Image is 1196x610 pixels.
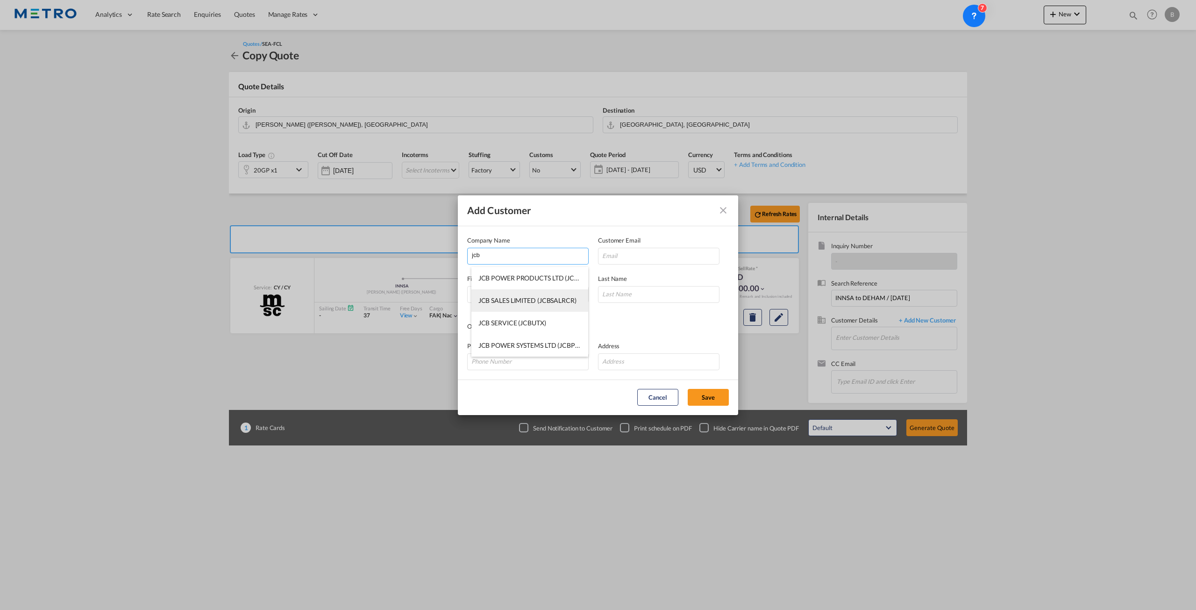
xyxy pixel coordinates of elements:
[478,319,546,327] span: JCB SERVICE (JCBUTX)
[478,341,602,349] span: JCB POWER SYSTEMS LTD (JCBPOWCVT)
[598,342,619,350] span: Address
[688,389,729,406] button: Save
[637,389,678,406] button: Cancel
[598,286,719,303] input: Last Name
[467,204,485,216] span: Add
[487,204,531,216] span: Customer
[598,248,719,265] input: Email
[714,201,733,220] button: icon-close
[467,237,510,244] span: Company Name
[467,342,484,350] span: Phone
[467,275,497,282] span: First Name
[467,322,598,332] div: Other Details
[458,195,738,415] md-dialog: Add Customer Company ...
[478,296,577,304] span: JCB SALES LIMITED (JCBSALRCR)
[472,248,588,262] input: Company
[467,286,589,303] input: First Name
[598,237,641,244] span: Customer Email
[478,274,609,282] span: JCB POWER PRODUCTS LTD (JCBPOWUTX)
[598,353,719,370] input: Address
[718,205,729,216] md-icon: icon-close
[467,353,589,370] input: Phone Number
[598,275,627,282] span: Last Name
